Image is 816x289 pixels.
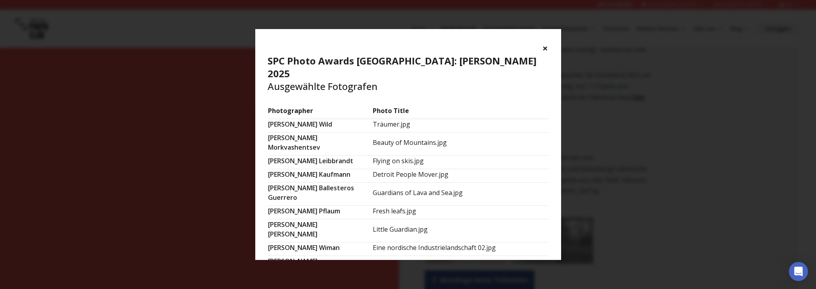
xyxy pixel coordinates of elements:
button: × [543,42,548,55]
td: Beauty of Mountains.jpg [372,132,548,155]
h4: Ausgewählte Fotografen [268,55,548,93]
td: [PERSON_NAME] Wiman [268,242,373,256]
td: [PERSON_NAME] [PERSON_NAME] [268,256,373,279]
td: [PERSON_NAME] [PERSON_NAME] [268,219,373,242]
td: [PERSON_NAME] Ballesteros Guerrero [268,182,373,205]
td: [PERSON_NAME] Wild [268,119,373,132]
td: [PERSON_NAME] Leibbrandt [268,155,373,169]
td: [PERSON_NAME] Kaufmann [268,169,373,182]
td: Photo Title [372,105,548,119]
b: SPC Photo Awards [GEOGRAPHIC_DATA]: [PERSON_NAME] 2025 [268,54,537,80]
td: Träumer.jpg [372,119,548,132]
td: [PERSON_NAME] Pflaum [268,205,373,219]
td: Little Guardian.jpg [372,219,548,242]
div: Open Intercom Messenger [789,262,808,281]
td: Alone in the darkness.jpg [372,256,548,279]
td: Flying on skis.jpg [372,155,548,169]
td: Detroit People Mover.jpg [372,169,548,182]
td: [PERSON_NAME] Morkvashentsev [268,132,373,155]
td: Guardians of Lava and Sea.jpg [372,182,548,205]
td: Fresh leafs.jpg [372,205,548,219]
td: Photographer [268,105,373,119]
td: Eine nordische Industrielandschaft 02.jpg [372,242,548,256]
